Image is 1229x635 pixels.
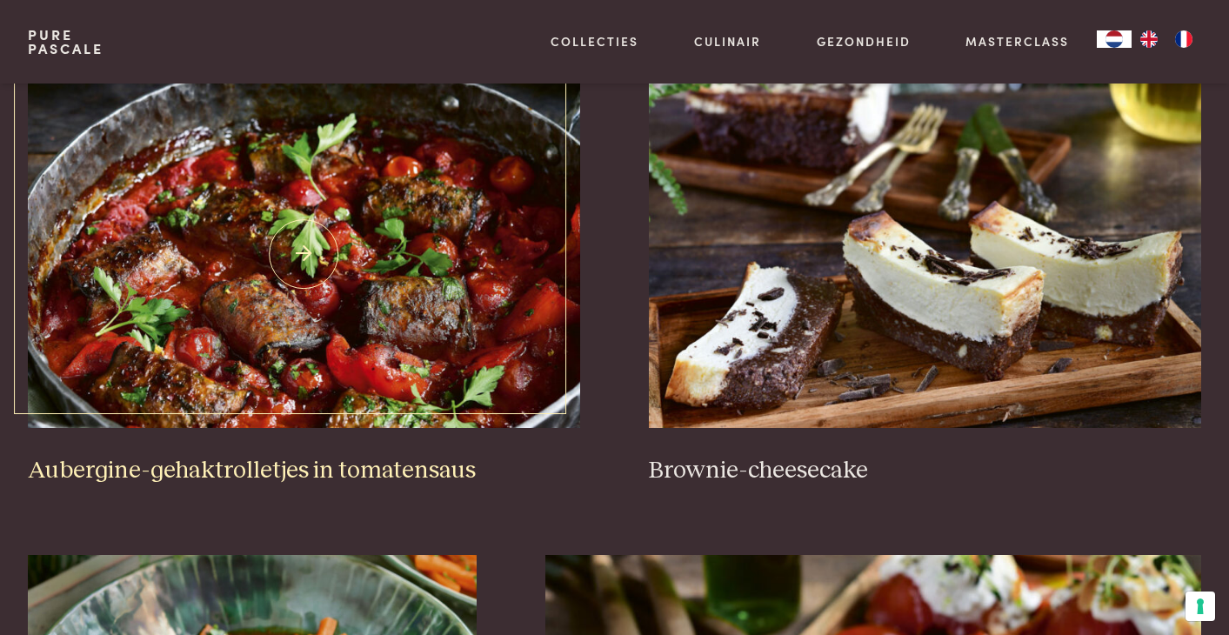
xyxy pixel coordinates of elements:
h3: Aubergine-gehaktrolletjes in tomatensaus [28,456,580,486]
div: Language [1097,30,1132,48]
h3: Brownie-cheesecake [649,456,1201,486]
a: NL [1097,30,1132,48]
button: Uw voorkeuren voor toestemming voor trackingtechnologieën [1186,592,1215,621]
img: Aubergine-gehaktrolletjes in tomatensaus [28,80,580,428]
a: Collecties [551,32,638,50]
a: Aubergine-gehaktrolletjes in tomatensaus Aubergine-gehaktrolletjes in tomatensaus [28,80,580,485]
a: EN [1132,30,1166,48]
a: Culinair [694,32,761,50]
a: Brownie-cheesecake Brownie-cheesecake [649,80,1201,485]
aside: Language selected: Nederlands [1097,30,1201,48]
a: FR [1166,30,1201,48]
ul: Language list [1132,30,1201,48]
a: Masterclass [965,32,1069,50]
img: Brownie-cheesecake [649,80,1201,428]
a: Gezondheid [817,32,911,50]
a: PurePascale [28,28,104,56]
